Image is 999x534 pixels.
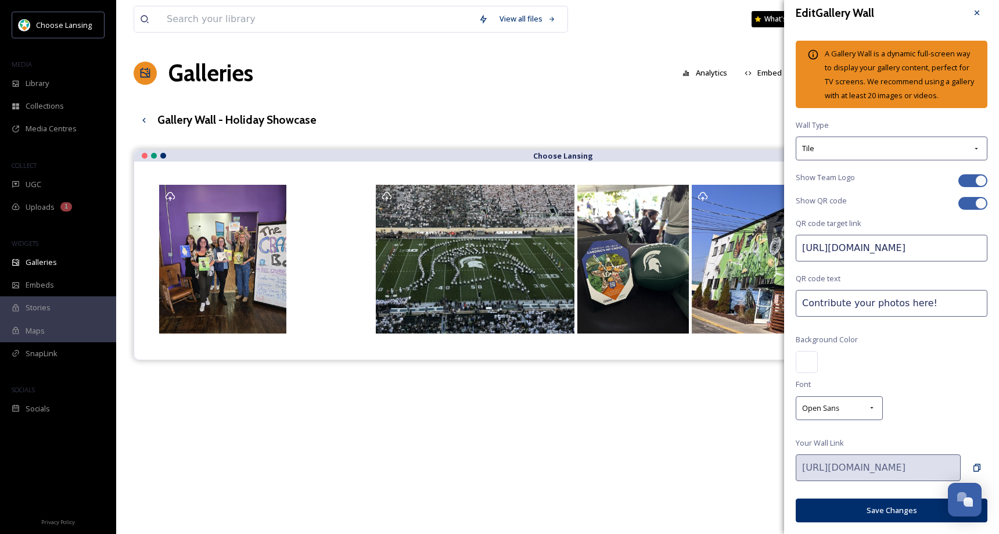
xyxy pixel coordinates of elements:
[288,184,375,335] a: Opens media popup. Media description: ext_1759860573.86913_Tpadot@lansing.org-IMG_3994.mov.
[752,11,810,27] a: What's New
[12,161,37,170] span: COLLECT
[796,218,861,229] span: QR code target link
[802,143,814,154] span: Tile
[26,202,55,213] span: Uploads
[494,8,562,30] a: View all files
[796,438,844,449] span: Your Wall Link
[796,273,840,284] span: QR code text
[802,403,839,414] span: Open Sans
[576,184,690,335] a: Opens media popup. Media description: ext_1759860467.731546_Tpadot@lansing.org-IMG_3964.jpeg.
[26,403,50,414] span: Socials
[12,385,35,394] span: SOCIALS
[157,184,288,335] a: Opens media popup. Media description: ext_1759849858.737321_-1000007330.jpg.
[12,239,38,248] span: WIDGETS
[26,279,54,291] span: Embeds
[168,56,253,91] a: Galleries
[825,48,974,101] span: A Gallery Wall is a dynamic full-screen way to display your gallery content, perfect for TV scree...
[796,120,829,131] span: Wall Type
[948,483,982,517] button: Open Chat
[796,334,858,345] span: Background Color
[677,62,733,84] button: Analytics
[26,123,77,134] span: Media Centres
[12,60,32,69] span: MEDIA
[26,348,58,359] span: SnapLink
[533,150,593,161] strong: Choose Lansing
[796,235,987,261] input: https://
[26,179,41,190] span: UGC
[19,19,30,31] img: logo.jpeg
[796,195,847,206] span: Show QR code
[161,6,473,32] input: Search your library
[375,184,576,335] a: Opens media popup. Media description: ext_1759860467.731937_Tpadot@lansing.org-IMG_3979.jpeg.
[26,257,57,268] span: Galleries
[796,5,874,21] h3: Edit Gallery Wall
[677,62,739,84] a: Analytics
[157,112,317,128] h3: Gallery Wall - Holiday Showcase
[796,379,811,390] span: Font
[41,514,75,528] a: Privacy Policy
[796,172,855,183] span: Show Team Logo
[41,518,75,526] span: Privacy Policy
[26,302,51,313] span: Stories
[796,499,987,522] button: Save Changes
[60,202,72,212] div: 1
[739,62,788,84] button: Embed
[36,20,92,30] span: Choose Lansing
[26,325,45,336] span: Maps
[690,184,957,335] a: Opens media popup. Media description: ext_1759855512.123298_Jmorden@lansing.org-IMG_1869.jpeg.
[26,101,64,112] span: Collections
[26,78,49,89] span: Library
